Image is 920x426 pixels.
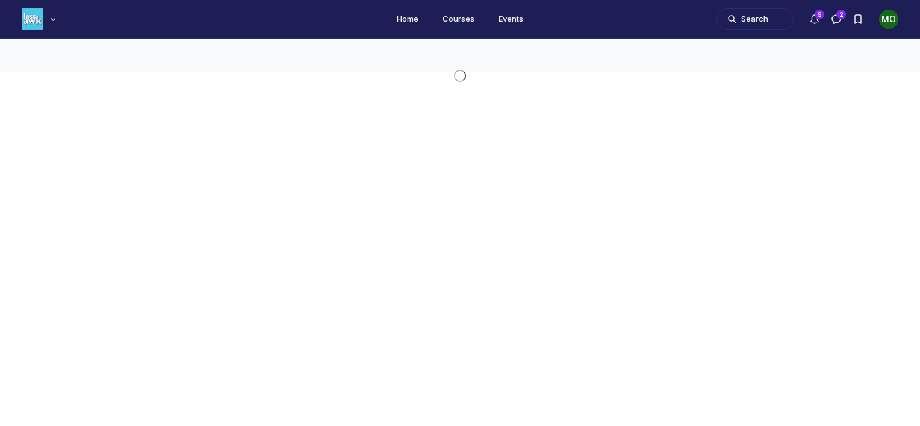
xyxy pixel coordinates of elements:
button: Less Awkward Hub logo [22,7,59,31]
button: Direct messages [825,8,847,30]
a: Home [387,9,428,29]
button: Search [716,8,794,30]
button: Notifications [804,8,825,30]
button: Bookmarks [847,8,869,30]
a: Events [489,9,533,29]
div: MO [879,10,898,29]
a: Courses [433,9,484,29]
img: Less Awkward Hub logo [22,8,43,30]
button: User menu options [879,10,898,29]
